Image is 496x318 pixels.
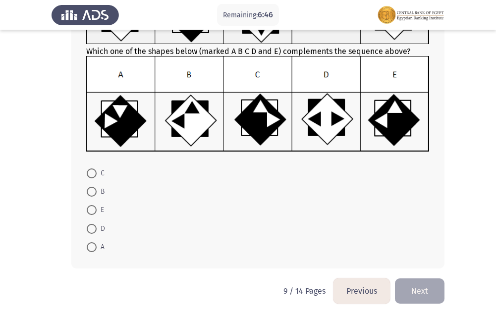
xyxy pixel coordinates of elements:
span: D [97,223,105,235]
button: load next page [395,278,444,304]
p: Remaining: [223,9,273,21]
span: E [97,204,104,216]
span: A [97,241,105,253]
button: load previous page [333,278,390,304]
span: B [97,186,105,198]
span: 6:46 [258,10,273,19]
img: Assess Talent Management logo [52,1,119,29]
span: C [97,167,105,179]
img: Assessment logo of FOCUS Assessment 3 Modules EN [377,1,444,29]
img: UkFYMDAxMDhCLnBuZzE2MjIwMzUwMjgyNzM=.png [86,56,430,152]
p: 9 / 14 Pages [283,286,326,296]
